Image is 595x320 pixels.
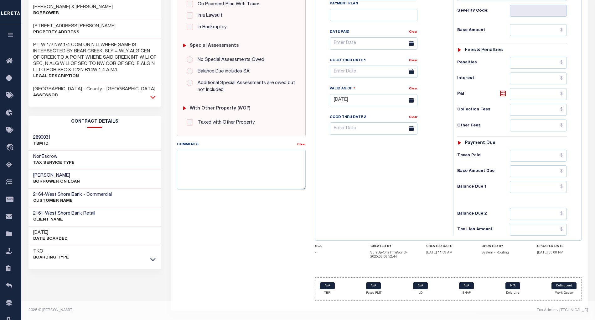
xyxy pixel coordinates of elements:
[510,165,567,177] input: $
[33,192,112,198] h3: -
[33,255,69,261] p: Boarding Type
[33,198,112,204] p: CUSTOMER Name
[33,211,95,217] h3: -
[413,282,428,289] a: N/A
[33,10,113,17] p: Borrower
[330,66,417,78] input: Enter Date
[177,142,199,147] label: Comments
[510,104,567,116] input: $
[33,230,68,236] h3: [DATE]
[510,120,567,131] input: $
[510,57,567,69] input: $
[190,106,251,111] h6: with Other Property (WOP)
[537,244,582,248] h4: UPDATED DATE
[33,73,157,80] p: Legal Description
[28,116,161,128] h2: CONTRACT details
[457,123,510,128] h6: Other Fees
[33,179,80,185] p: BORROWER ON LOAN
[482,244,526,248] h4: UPDATED BY
[330,37,417,50] input: Enter Date
[457,107,510,112] h6: Collection Fees
[510,72,567,84] input: $
[457,8,510,13] h6: Severity Code:
[33,141,51,147] p: TBM ID
[457,184,510,189] h6: Balance Due 1
[426,244,471,248] h4: CREATED DATE
[33,173,80,179] h3: [PERSON_NAME]
[409,87,417,90] a: Clear
[510,24,567,36] input: $
[510,181,567,193] input: $
[194,68,250,75] label: Balance Due includes SA
[510,208,567,220] input: $
[33,29,116,36] p: Property Address
[330,122,417,135] input: Enter Date
[459,291,474,296] p: SNAP
[457,90,510,99] h6: P&I
[505,282,520,289] a: N/A
[33,236,68,242] p: Date Boarded
[366,291,381,296] p: Payee PMT
[33,135,51,141] h3: 2890031
[45,211,95,216] span: West Shore Bank Retail
[465,48,503,53] h6: Fees & Penalties
[510,224,567,236] input: $
[409,30,417,34] a: Clear
[505,291,520,296] p: Delq Ltrs
[320,291,335,296] p: TBR
[194,24,227,31] label: In Bankruptcy
[457,60,510,65] h6: Penalties
[551,282,577,289] a: Delinquent
[315,251,316,254] span: -
[194,12,222,19] label: In a Lawsuit
[457,211,510,216] h6: Balance Due 2
[459,282,474,289] a: N/A
[510,150,567,162] input: $
[33,93,155,99] p: Assessor
[194,56,264,64] label: No Special Assessments Owed
[330,29,349,35] label: Date Paid
[194,1,259,8] label: On Payment Plan With Taxer
[551,291,577,296] p: Work Queue
[33,160,75,166] p: Tax Service Type
[33,192,43,197] span: 2164
[426,251,471,255] h5: [DATE] 11:53 AM
[330,94,417,106] input: Enter Date
[409,116,417,119] a: Clear
[370,244,415,248] h4: CREATED BY
[190,43,239,49] h6: Special Assessments
[33,23,116,29] h3: [STREET_ADDRESS][PERSON_NAME]
[33,154,75,160] h3: NonEscrow
[457,153,510,158] h6: Taxes Paid
[33,248,69,255] h3: TKO
[413,291,428,296] p: LD
[457,169,510,174] h6: Base Amount Due
[409,59,417,62] a: Clear
[33,211,43,216] span: 2161
[313,307,588,313] div: Tax Admin v.[TECHNICAL_ID]
[320,282,335,289] a: N/A
[370,251,415,259] h5: SureUp-OneTimeScript-2025.06.06.52.44
[330,115,366,120] label: Good Thru Date 2
[510,88,567,100] input: $
[33,4,113,10] h3: [PERSON_NAME] & [PERSON_NAME]
[194,80,296,94] label: Additional Special Assessments are owed but not Included
[366,282,381,289] a: N/A
[465,141,495,146] h6: Payment due
[33,42,157,73] h3: PT W 1/2 NW 1/4 COM ON N LI WHERE SAME IS INTERSECTED BY BEAR CREEK, SLY + WLY ALG CEN OF CREEK T...
[297,143,306,146] a: Clear
[45,192,112,197] span: West Shore Bank - Commercial
[457,227,510,232] h6: Tax Lien Amount
[457,28,510,33] h6: Base Amount
[6,144,16,152] i: travel_explore
[537,251,582,255] h5: [DATE] 05:00 PM
[315,244,360,248] h4: SLA
[194,119,255,126] label: Taxed with Other Property
[33,217,95,223] p: CLIENT Name
[482,251,526,255] h5: System - Routing
[330,1,358,7] label: Payment Plan
[24,307,308,313] div: 2025 © [PERSON_NAME].
[33,86,155,93] h3: [GEOGRAPHIC_DATA] - County - [GEOGRAPHIC_DATA]
[330,58,366,63] label: Good Thru Date 1
[330,86,355,92] label: Valid as Of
